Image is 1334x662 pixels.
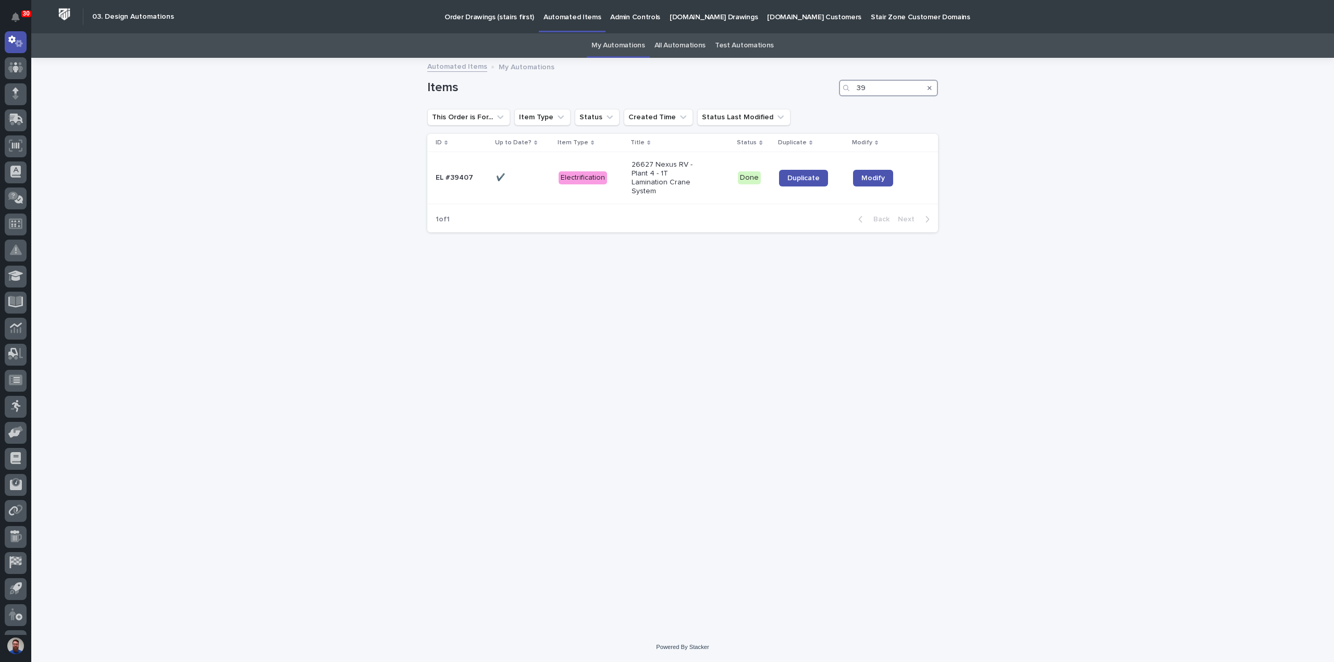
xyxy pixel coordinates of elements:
[654,33,706,58] a: All Automations
[575,109,620,126] button: Status
[852,137,872,148] p: Modify
[427,60,487,72] a: Automated Items
[778,137,807,148] p: Duplicate
[898,216,921,223] span: Next
[591,33,645,58] a: My Automations
[13,13,27,29] div: Notifications30
[5,6,27,28] button: Notifications
[632,160,706,195] p: 26627 Nexus RV - Plant 4 - 1T Lamination Crane System
[92,13,174,21] h2: 03. Design Automations
[559,171,607,184] div: Electrification
[737,137,757,148] p: Status
[55,5,74,24] img: Workspace Logo
[427,109,510,126] button: This Order is For...
[427,152,938,204] tr: EL #39407EL #39407 ✔️✔️ Electrification26627 Nexus RV - Plant 4 - 1T Lamination Crane SystemDoneD...
[558,137,588,148] p: Item Type
[894,215,938,224] button: Next
[427,207,458,232] p: 1 of 1
[850,215,894,224] button: Back
[631,137,645,148] p: Title
[839,80,938,96] input: Search
[5,635,27,657] button: users-avatar
[23,10,30,17] p: 30
[427,80,835,95] h1: Items
[656,644,709,650] a: Powered By Stacker
[697,109,790,126] button: Status Last Modified
[861,174,885,182] span: Modify
[624,109,693,126] button: Created Time
[436,137,442,148] p: ID
[738,171,761,184] div: Done
[496,171,507,182] p: ✔️
[867,216,890,223] span: Back
[499,60,554,72] p: My Automations
[495,137,532,148] p: Up to Date?
[787,174,820,182] span: Duplicate
[779,170,828,186] a: Duplicate
[715,33,774,58] a: Test Automations
[514,109,571,126] button: Item Type
[853,170,893,186] a: Modify
[436,171,475,182] p: EL #39407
